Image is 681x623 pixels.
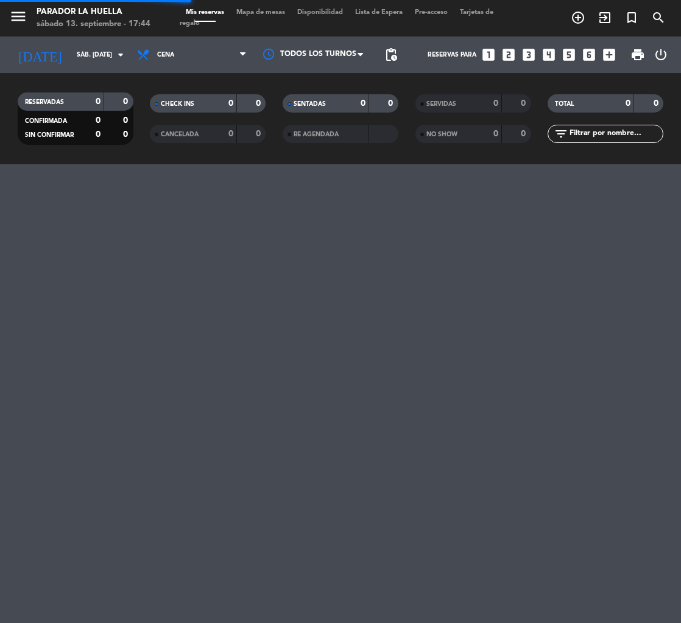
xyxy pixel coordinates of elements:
[291,9,349,16] span: Disponibilidad
[630,47,645,62] span: print
[493,99,498,108] strong: 0
[123,97,130,106] strong: 0
[521,47,537,63] i: looks_3
[294,131,339,137] span: RE AGENDADA
[9,42,71,68] i: [DATE]
[541,47,557,63] i: looks_4
[501,47,517,63] i: looks_two
[96,130,101,139] strong: 0
[426,131,457,137] span: NO SHOW
[626,99,630,108] strong: 0
[581,47,597,63] i: looks_6
[123,130,130,139] strong: 0
[650,37,672,73] div: LOG OUT
[9,7,27,26] i: menu
[651,10,666,25] i: search
[9,7,27,30] button: menu
[157,51,174,58] span: Cena
[349,9,409,16] span: Lista de Espera
[161,101,194,107] span: CHECK INS
[25,99,64,105] span: RESERVADAS
[601,47,617,63] i: add_box
[96,116,101,125] strong: 0
[554,127,568,141] i: filter_list
[654,47,668,62] i: power_settings_new
[388,99,395,108] strong: 0
[256,99,263,108] strong: 0
[481,47,496,63] i: looks_one
[624,10,639,25] i: turned_in_not
[521,99,528,108] strong: 0
[654,99,661,108] strong: 0
[555,101,574,107] span: TOTAL
[409,9,454,16] span: Pre-acceso
[561,47,577,63] i: looks_5
[228,99,233,108] strong: 0
[180,9,493,27] span: Tarjetas de regalo
[568,127,663,141] input: Filtrar por nombre...
[571,10,585,25] i: add_circle_outline
[25,118,67,124] span: CONFIRMADA
[521,130,528,138] strong: 0
[493,130,498,138] strong: 0
[37,6,150,18] div: Parador La Huella
[598,10,612,25] i: exit_to_app
[294,101,326,107] span: SENTADAS
[384,47,398,62] span: pending_actions
[256,130,263,138] strong: 0
[228,130,233,138] strong: 0
[96,97,101,106] strong: 0
[180,9,230,16] span: Mis reservas
[426,101,456,107] span: SERVIDAS
[123,116,130,125] strong: 0
[113,47,128,62] i: arrow_drop_down
[37,18,150,30] div: sábado 13. septiembre - 17:44
[361,99,365,108] strong: 0
[428,51,476,58] span: Reservas para
[25,132,74,138] span: SIN CONFIRMAR
[161,131,199,137] span: CANCELADA
[230,9,291,16] span: Mapa de mesas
